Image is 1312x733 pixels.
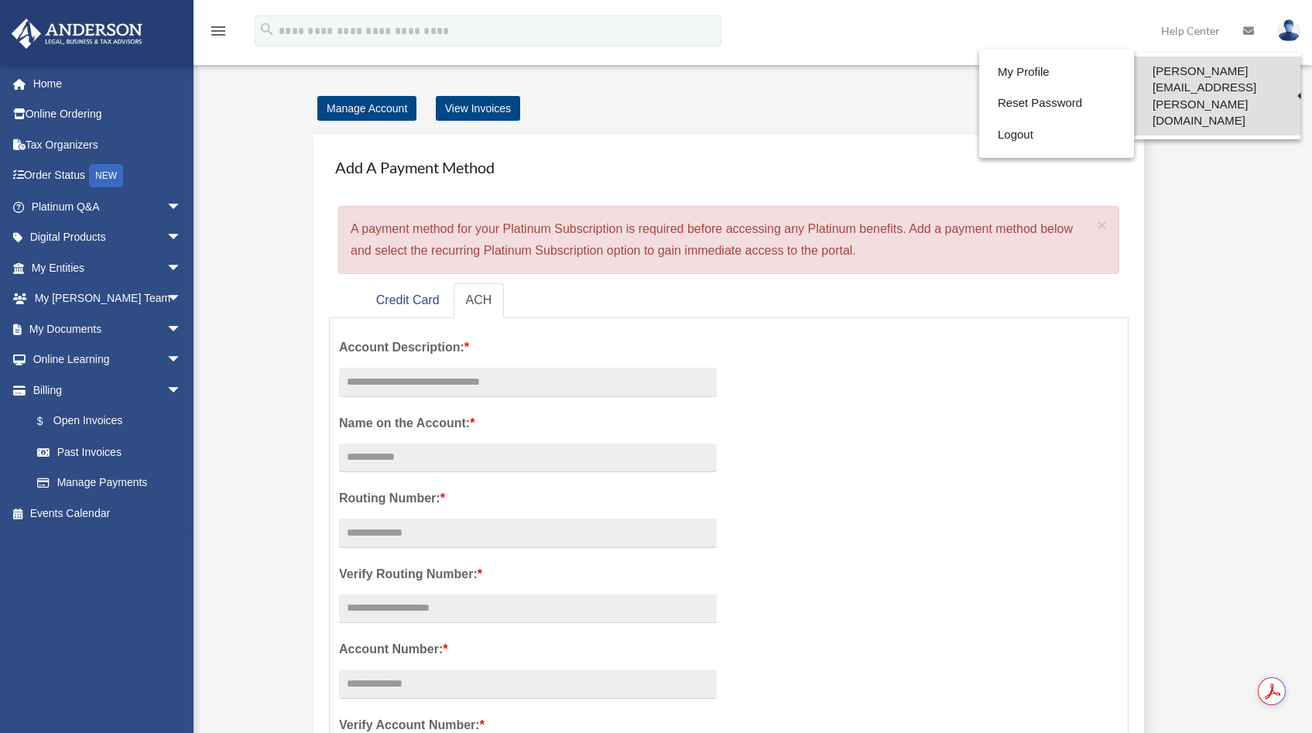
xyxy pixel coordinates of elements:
[1134,57,1300,135] a: [PERSON_NAME][EMAIL_ADDRESS][PERSON_NAME][DOMAIN_NAME]
[7,19,147,49] img: Anderson Advisors Platinum Portal
[209,27,228,40] a: menu
[11,129,205,160] a: Tax Organizers
[329,150,1129,184] h4: Add A Payment Method
[1098,216,1108,234] span: ×
[11,498,205,529] a: Events Calendar
[317,96,416,121] a: Manage Account
[11,252,205,283] a: My Entitiesarrow_drop_down
[436,96,520,121] a: View Invoices
[166,191,197,223] span: arrow_drop_down
[454,283,505,318] a: ACH
[11,68,205,99] a: Home
[11,313,205,344] a: My Documentsarrow_drop_down
[89,164,123,187] div: NEW
[22,437,205,468] a: Past Invoices
[11,160,205,192] a: Order StatusNEW
[979,119,1134,151] a: Logout
[11,344,205,375] a: Online Learningarrow_drop_down
[209,22,228,40] i: menu
[11,222,205,253] a: Digital Productsarrow_drop_down
[166,313,197,345] span: arrow_drop_down
[22,468,197,498] a: Manage Payments
[166,283,197,315] span: arrow_drop_down
[11,375,205,406] a: Billingarrow_drop_down
[364,283,452,318] a: Credit Card
[979,57,1134,88] a: My Profile
[339,563,717,585] label: Verify Routing Number:
[1277,19,1300,42] img: User Pic
[338,206,1119,274] div: A payment method for your Platinum Subscription is required before accessing any Platinum benefit...
[259,21,276,38] i: search
[339,488,717,509] label: Routing Number:
[166,375,197,406] span: arrow_drop_down
[46,412,53,431] span: $
[339,639,717,660] label: Account Number:
[979,87,1134,119] a: Reset Password
[11,191,205,222] a: Platinum Q&Aarrow_drop_down
[166,252,197,284] span: arrow_drop_down
[11,99,205,130] a: Online Ordering
[339,337,717,358] label: Account Description:
[166,222,197,254] span: arrow_drop_down
[1098,217,1108,233] button: Close
[339,413,717,434] label: Name on the Account:
[11,283,205,314] a: My [PERSON_NAME] Teamarrow_drop_down
[22,406,205,437] a: $Open Invoices
[166,344,197,376] span: arrow_drop_down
